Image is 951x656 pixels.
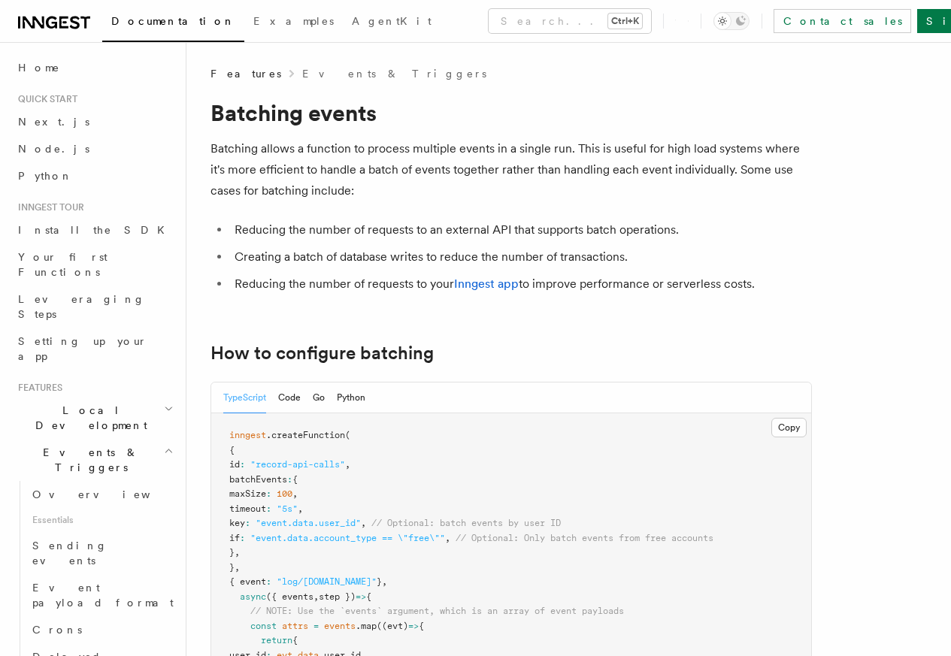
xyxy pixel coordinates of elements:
span: , [313,591,319,602]
span: Home [18,60,60,75]
span: { [419,621,424,631]
span: => [408,621,419,631]
span: Examples [253,15,334,27]
span: , [345,459,350,470]
span: Crons [32,624,82,636]
kbd: Ctrl+K [608,14,642,29]
span: { [292,474,298,485]
button: Local Development [12,397,177,439]
span: { event [229,576,266,587]
span: Essentials [26,508,177,532]
h1: Batching events [210,99,812,126]
span: // NOTE: Use the `events` argument, which is an array of event payloads [250,606,624,616]
a: Node.js [12,135,177,162]
span: = [313,621,319,631]
span: Leveraging Steps [18,293,145,320]
span: Features [12,382,62,394]
a: Python [12,162,177,189]
span: Features [210,66,281,81]
a: Overview [26,481,177,508]
span: : [245,518,250,528]
span: ({ events [266,591,313,602]
span: step }) [319,591,356,602]
span: { [366,591,371,602]
span: , [292,488,298,499]
span: async [240,591,266,602]
span: { [229,445,235,455]
span: , [445,533,450,543]
span: } [229,562,235,573]
span: : [287,474,292,485]
a: Events & Triggers [302,66,486,81]
button: Python [337,382,365,413]
span: AgentKit [352,15,432,27]
a: Install the SDK [12,216,177,243]
span: id [229,459,240,470]
a: Setting up your app [12,328,177,370]
button: Search...Ctrl+K [489,9,651,33]
span: } [377,576,382,587]
span: "log/[DOMAIN_NAME]" [277,576,377,587]
li: Reducing the number of requests to an external API that supports batch operations. [230,219,812,240]
span: attrs [282,621,308,631]
span: // Optional: batch events by user ID [371,518,561,528]
button: Go [313,382,325,413]
span: events [324,621,356,631]
a: Leveraging Steps [12,286,177,328]
span: , [382,576,387,587]
span: Events & Triggers [12,445,164,475]
a: Crons [26,616,177,643]
span: if [229,533,240,543]
a: Documentation [102,5,244,42]
span: key [229,518,245,528]
span: "record-api-calls" [250,459,345,470]
span: Next.js [18,116,89,128]
button: Copy [771,418,807,437]
span: } [229,547,235,558]
span: "5s" [277,503,298,514]
li: Reducing the number of requests to your to improve performance or serverless costs. [230,274,812,295]
span: , [235,547,240,558]
a: How to configure batching [210,343,434,364]
span: : [266,576,271,587]
a: Home [12,54,177,81]
span: , [235,562,240,573]
span: Inngest tour [12,201,84,213]
button: Toggle dark mode [713,12,750,30]
span: , [298,503,303,514]
span: => [356,591,366,602]
li: Creating a batch of database writes to reduce the number of transactions. [230,246,812,268]
button: Events & Triggers [12,439,177,481]
span: Sending events [32,540,108,567]
span: "event.data.user_id" [256,518,361,528]
span: "event.data.account_type == \"free\"" [250,533,445,543]
span: .createFunction [266,430,345,440]
span: // Optional: Only batch events from free accounts [456,533,713,543]
a: Examples [244,5,343,41]
span: : [266,488,271,499]
span: batchEvents [229,474,287,485]
span: timeout [229,503,266,514]
span: { [292,635,298,645]
p: Batching allows a function to process multiple events in a single run. This is useful for high lo... [210,138,812,201]
span: ((evt) [377,621,408,631]
span: .map [356,621,377,631]
a: AgentKit [343,5,441,41]
span: Quick start [12,93,77,105]
a: Your first Functions [12,243,177,286]
span: const [250,621,277,631]
a: Next.js [12,108,177,135]
span: return [261,635,292,645]
span: Setting up your app [18,335,147,362]
span: : [240,533,245,543]
span: maxSize [229,488,266,499]
span: inngest [229,430,266,440]
span: 100 [277,488,292,499]
span: : [240,459,245,470]
span: Documentation [111,15,235,27]
span: , [361,518,366,528]
a: Contact sales [774,9,911,33]
button: Code [278,382,301,413]
span: Install the SDK [18,224,174,236]
span: : [266,503,271,514]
